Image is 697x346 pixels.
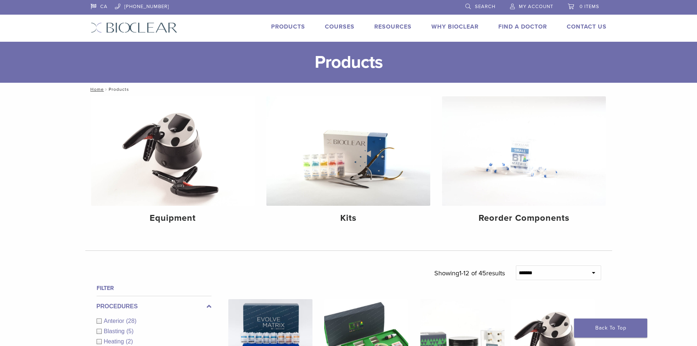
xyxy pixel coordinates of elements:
a: Courses [325,23,355,30]
a: Kits [266,96,430,230]
nav: Products [85,83,612,96]
img: Reorder Components [442,96,606,206]
p: Showing results [434,265,505,281]
a: Why Bioclear [431,23,479,30]
span: / [104,88,109,91]
a: Contact Us [567,23,607,30]
a: Resources [374,23,412,30]
h4: Filter [97,284,211,293]
a: Equipment [91,96,255,230]
span: 1-12 of 45 [459,269,486,277]
span: Blasting [104,328,127,334]
span: Anterior [104,318,126,324]
span: (28) [126,318,136,324]
img: Equipment [91,96,255,206]
span: (2) [126,338,133,345]
span: My Account [519,4,553,10]
label: Procedures [97,302,211,311]
a: Back To Top [574,319,647,338]
img: Kits [266,96,430,206]
img: Bioclear [91,22,177,33]
span: (5) [126,328,134,334]
span: 0 items [580,4,599,10]
span: Search [475,4,495,10]
h4: Equipment [97,212,249,225]
a: Find A Doctor [498,23,547,30]
a: Reorder Components [442,96,606,230]
h4: Kits [272,212,424,225]
a: Products [271,23,305,30]
a: Home [88,87,104,92]
span: Heating [104,338,126,345]
h4: Reorder Components [448,212,600,225]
